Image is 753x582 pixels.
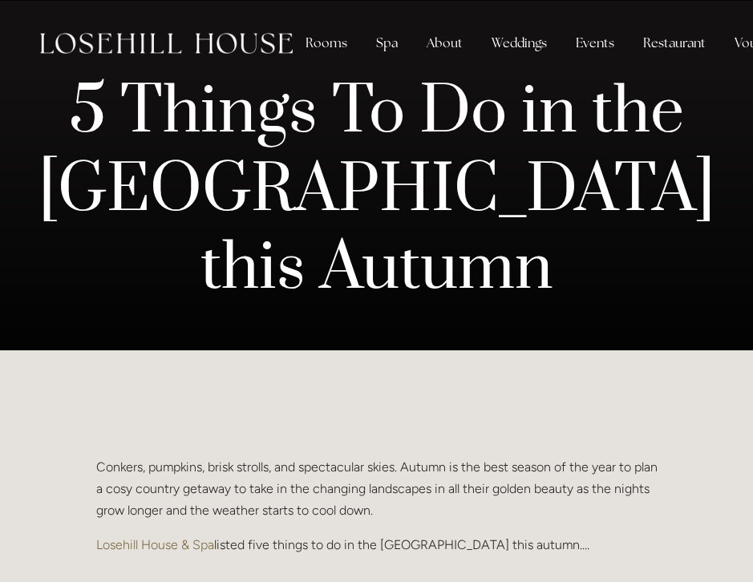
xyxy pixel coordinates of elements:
[630,27,719,59] div: Restaurant
[26,74,727,309] div: 5 Things To Do in the [GEOGRAPHIC_DATA] this Autumn
[293,27,360,59] div: Rooms
[414,27,476,59] div: About
[479,27,560,59] div: Weddings
[563,27,627,59] div: Events
[96,534,658,556] p: listed five things to do in the [GEOGRAPHIC_DATA] this autumn.…
[363,27,411,59] div: Spa
[96,537,214,552] a: Losehill House & Spa
[96,456,658,522] p: Conkers, pumpkins, brisk strolls, and spectacular skies. Autumn is the best season of the year to...
[40,33,293,54] img: Losehill House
